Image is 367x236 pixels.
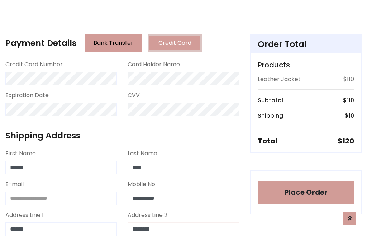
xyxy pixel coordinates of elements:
[5,149,36,158] label: First Name
[349,112,354,120] span: 10
[345,112,354,119] h6: $
[258,137,277,145] h5: Total
[258,75,301,84] p: Leather Jacket
[148,34,202,52] button: Credit Card
[5,38,76,48] h4: Payment Details
[258,39,354,49] h4: Order Total
[343,75,354,84] p: $110
[258,112,283,119] h6: Shipping
[128,211,167,220] label: Address Line 2
[128,60,180,69] label: Card Holder Name
[343,97,354,104] h6: $
[128,180,155,189] label: Mobile No
[342,136,354,146] span: 120
[5,211,44,220] label: Address Line 1
[258,61,354,69] h5: Products
[347,96,354,104] span: 110
[128,91,140,100] label: CVV
[5,91,49,100] label: Expiration Date
[258,181,354,204] button: Place Order
[5,60,63,69] label: Credit Card Number
[5,180,24,189] label: E-mail
[128,149,157,158] label: Last Name
[85,34,142,52] button: Bank Transfer
[5,131,239,141] h4: Shipping Address
[258,97,283,104] h6: Subtotal
[338,137,354,145] h5: $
